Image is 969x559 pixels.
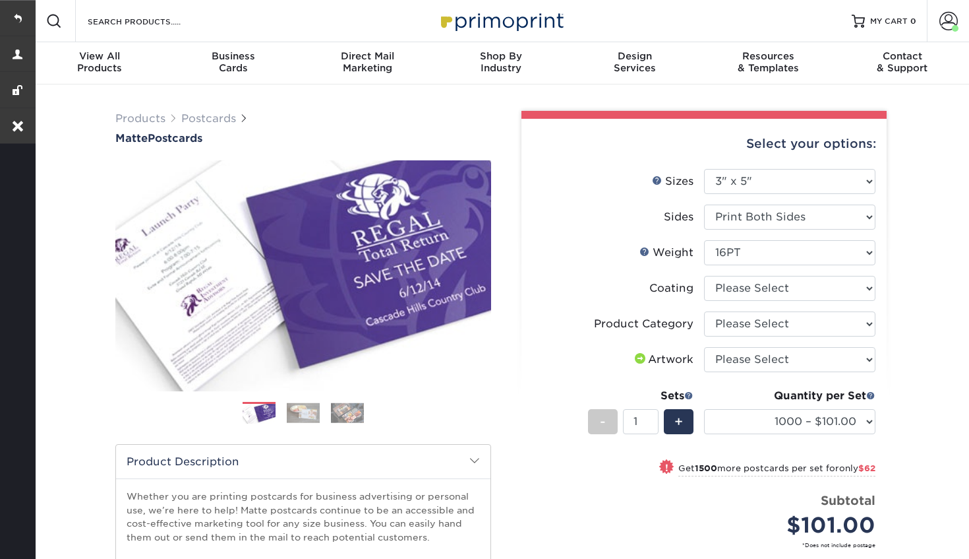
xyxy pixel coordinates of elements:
div: $101.00 [714,510,875,541]
span: MY CART [870,16,908,27]
a: Shop ByIndustry [434,42,568,84]
a: DesignServices [568,42,701,84]
a: Direct MailMarketing [301,42,434,84]
img: Postcards 02 [287,403,320,423]
span: 0 [910,16,916,26]
img: Postcards 01 [243,403,276,426]
span: + [674,412,683,432]
span: Matte [115,132,148,145]
div: & Templates [701,50,835,74]
input: SEARCH PRODUCTS..... [86,13,215,29]
div: Select your options: [532,119,876,169]
div: Products [33,50,167,74]
div: Marketing [301,50,434,74]
h1: Postcards [115,132,491,145]
small: *Does not include postage [543,541,875,549]
span: only [839,463,875,473]
a: BusinessCards [167,42,301,84]
div: Industry [434,50,568,74]
div: Weight [639,245,693,261]
div: & Support [835,50,969,74]
div: Sides [664,209,693,225]
span: Contact [835,50,969,62]
span: - [600,412,606,432]
small: Get more postcards per set for [678,463,875,477]
div: Product Category [594,316,693,332]
span: Design [568,50,701,62]
img: Primoprint [435,7,567,35]
span: $62 [858,463,875,473]
span: Direct Mail [301,50,434,62]
a: MattePostcards [115,132,491,145]
div: Sets [588,388,693,404]
span: View All [33,50,167,62]
div: Sizes [652,174,693,189]
h2: Product Description [116,445,490,478]
span: ! [665,461,668,475]
a: Postcards [181,112,236,125]
a: Resources& Templates [701,42,835,84]
img: Postcards 03 [331,403,364,423]
div: Services [568,50,701,74]
span: Resources [701,50,835,62]
div: Artwork [632,352,693,368]
div: Coating [649,280,693,296]
img: Matte 01 [115,146,491,406]
div: Cards [167,50,301,74]
span: Shop By [434,50,568,62]
div: Quantity per Set [704,388,875,404]
a: Products [115,112,165,125]
a: Contact& Support [835,42,969,84]
span: Business [167,50,301,62]
strong: 1500 [695,463,717,473]
a: View AllProducts [33,42,167,84]
strong: Subtotal [821,493,875,508]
